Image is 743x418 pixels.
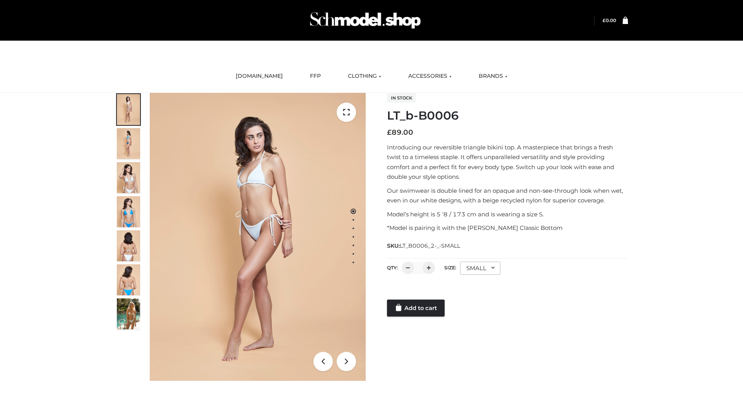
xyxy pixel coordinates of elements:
[387,128,413,137] bdi: 89.00
[304,68,327,85] a: FFP
[117,162,140,193] img: ArielClassicBikiniTop_CloudNine_AzureSky_OW114ECO_3-scaled.jpg
[117,230,140,261] img: ArielClassicBikiniTop_CloudNine_AzureSky_OW114ECO_7-scaled.jpg
[387,186,628,206] p: Our swimwear is double lined for an opaque and non-see-through look when wet, even in our white d...
[150,93,366,381] img: ArielClassicBikiniTop_CloudNine_AzureSky_OW114ECO_1
[117,128,140,159] img: ArielClassicBikiniTop_CloudNine_AzureSky_OW114ECO_2-scaled.jpg
[444,265,456,271] label: Size:
[603,17,616,23] a: £0.00
[117,264,140,295] img: ArielClassicBikiniTop_CloudNine_AzureSky_OW114ECO_8-scaled.jpg
[387,209,628,219] p: Model’s height is 5 ‘8 / 173 cm and is wearing a size S.
[400,242,460,249] span: LT_B0006_2-_-SMALL
[603,17,616,23] bdi: 0.00
[117,94,140,125] img: ArielClassicBikiniTop_CloudNine_AzureSky_OW114ECO_1-scaled.jpg
[387,223,628,233] p: *Model is pairing it with the [PERSON_NAME] Classic Bottom
[603,17,606,23] span: £
[387,128,392,137] span: £
[342,68,387,85] a: CLOTHING
[387,265,398,271] label: QTY:
[230,68,289,85] a: [DOMAIN_NAME]
[307,5,423,36] img: Schmodel Admin 964
[460,262,500,275] div: SMALL
[117,298,140,329] img: Arieltop_CloudNine_AzureSky2.jpg
[473,68,513,85] a: BRANDS
[387,241,461,250] span: SKU:
[387,142,628,182] p: Introducing our reversible triangle bikini top. A masterpiece that brings a fresh twist to a time...
[387,93,416,103] span: In stock
[387,109,628,123] h1: LT_b-B0006
[402,68,457,85] a: ACCESSORIES
[387,300,445,317] a: Add to cart
[117,196,140,227] img: ArielClassicBikiniTop_CloudNine_AzureSky_OW114ECO_4-scaled.jpg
